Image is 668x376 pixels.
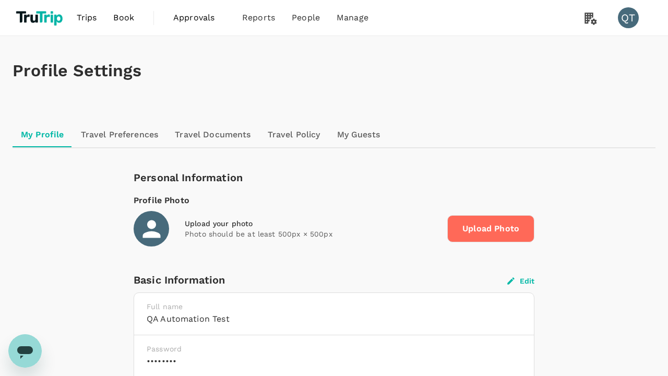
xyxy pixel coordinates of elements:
[166,122,259,147] a: Travel Documents
[113,11,134,24] span: Book
[134,272,507,288] div: Basic Information
[13,6,68,29] img: TruTrip logo
[618,7,639,28] div: QT
[147,354,521,369] h6: ••••••••
[242,11,275,24] span: Reports
[13,61,655,80] h1: Profile Settings
[134,169,534,186] div: Personal Information
[185,229,439,239] p: Photo should be at least 500px × 500px
[447,215,534,242] span: Upload Photo
[147,344,521,354] p: Password
[329,122,388,147] a: My Guests
[507,276,534,286] button: Edit
[8,334,42,368] iframe: Button to launch messaging window
[292,11,320,24] span: People
[147,312,521,326] h6: QA Automation Test
[173,11,225,24] span: Approvals
[337,11,368,24] span: Manage
[13,122,73,147] a: My Profile
[147,301,521,312] p: Full name
[77,11,97,24] span: Trips
[259,122,329,147] a: Travel Policy
[73,122,167,147] a: Travel Preferences
[134,194,534,207] div: Profile Photo
[185,218,439,229] div: Upload your photo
